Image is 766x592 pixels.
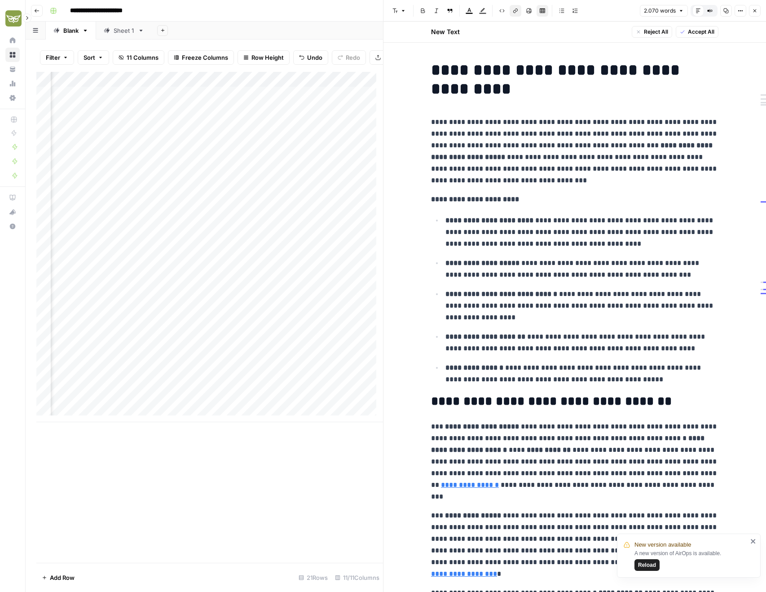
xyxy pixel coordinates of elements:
button: Reject All [632,26,672,38]
span: 11 Columns [127,53,158,62]
button: Reload [634,559,660,571]
button: Redo [332,50,366,65]
a: Browse [5,48,20,62]
a: AirOps Academy [5,190,20,205]
button: What's new? [5,205,20,219]
span: Add Row [50,573,75,582]
span: New version available [634,540,691,549]
div: A new version of AirOps is available. [634,549,748,571]
a: Sheet 1 [96,22,152,40]
h2: New Text [431,27,460,36]
div: 11/11 Columns [331,570,383,585]
a: Your Data [5,62,20,76]
a: Home [5,33,20,48]
button: Row Height [238,50,290,65]
a: Settings [5,91,20,105]
a: Blank [46,22,96,40]
span: Redo [346,53,360,62]
button: Undo [293,50,328,65]
span: Freeze Columns [182,53,228,62]
button: Add Row [36,570,80,585]
span: Row Height [251,53,284,62]
button: Sort [78,50,109,65]
a: Usage [5,76,20,91]
button: close [750,538,757,545]
button: Accept All [676,26,718,38]
button: Freeze Columns [168,50,234,65]
span: Reject All [644,28,668,36]
span: Sort [84,53,95,62]
div: Sheet 1 [114,26,134,35]
button: 11 Columns [113,50,164,65]
span: Filter [46,53,60,62]
img: Evergreen Media Logo [5,10,22,27]
span: Undo [307,53,322,62]
button: 2.070 words [640,5,688,17]
span: 2.070 words [644,7,676,15]
span: Accept All [688,28,714,36]
div: Blank [63,26,79,35]
div: What's new? [6,205,19,219]
span: Reload [638,561,656,569]
div: 21 Rows [295,570,331,585]
button: Filter [40,50,74,65]
button: Help + Support [5,219,20,234]
button: Workspace: Evergreen Media [5,7,20,30]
